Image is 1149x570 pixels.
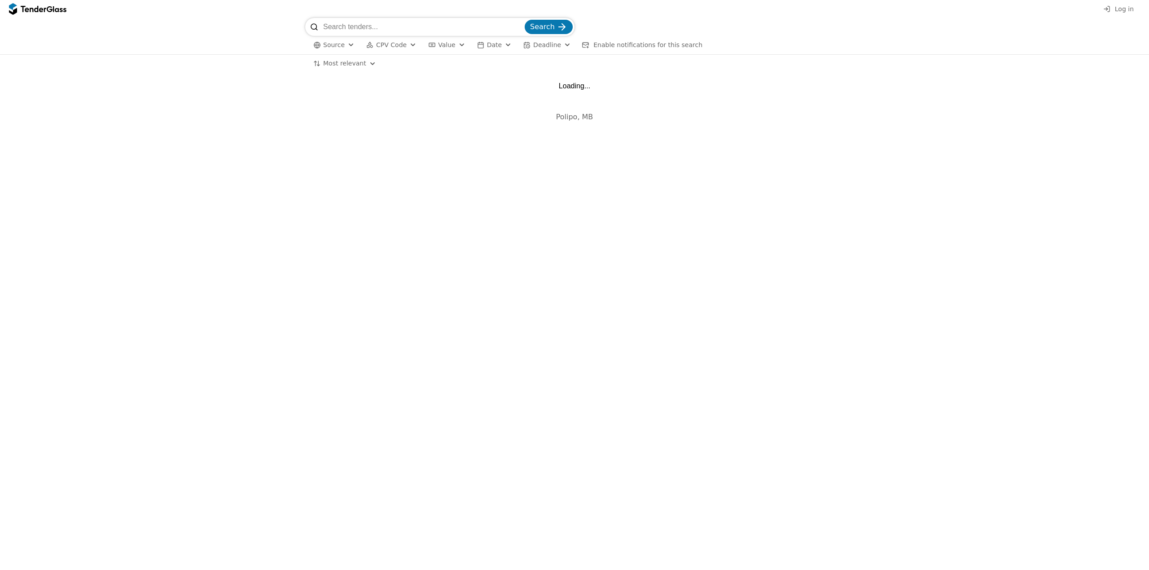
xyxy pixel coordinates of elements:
[559,82,590,90] div: Loading...
[376,41,407,48] span: CPV Code
[520,39,574,51] button: Deadline
[1115,5,1134,13] span: Log in
[556,113,593,121] span: Polipo, MB
[1101,4,1136,15] button: Log in
[310,39,358,51] button: Source
[487,41,502,48] span: Date
[579,39,705,51] button: Enable notifications for this search
[323,18,523,36] input: Search tenders...
[593,41,702,48] span: Enable notifications for this search
[533,41,561,48] span: Deadline
[525,20,573,34] button: Search
[323,41,345,48] span: Source
[425,39,469,51] button: Value
[474,39,515,51] button: Date
[530,22,555,31] span: Search
[363,39,420,51] button: CPV Code
[438,41,455,48] span: Value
